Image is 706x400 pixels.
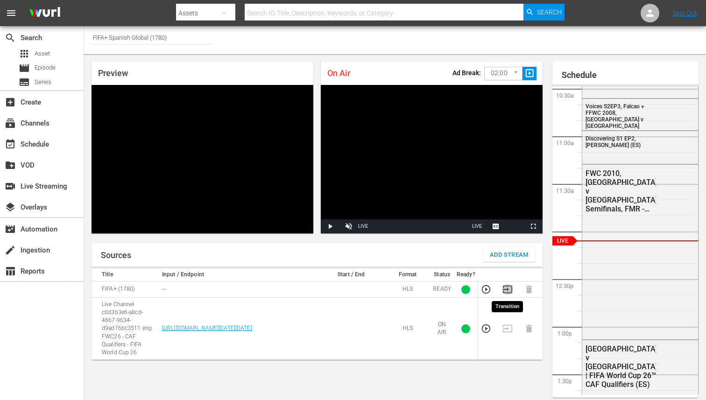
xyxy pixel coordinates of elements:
[385,281,431,298] td: HLS
[358,219,368,233] div: LIVE
[19,63,30,74] span: Episode
[430,298,454,360] td: ON AIR
[673,9,697,17] a: Sign Out
[430,281,454,298] td: READY
[5,160,16,171] span: VOD
[327,68,350,78] span: On Air
[481,284,491,295] button: Preview Stream
[5,139,16,150] span: Schedule
[159,281,318,298] td: ---
[385,268,431,281] th: Format
[430,268,454,281] th: Status
[523,4,565,21] button: Search
[98,68,128,78] span: Preview
[321,85,543,233] div: Video Player
[5,266,16,277] span: Reports
[524,219,543,233] button: Fullscreen
[92,281,159,298] td: FIFA+ (1780)
[5,97,16,108] span: Create
[339,219,358,233] button: Unmute
[490,250,529,260] span: Add Stream
[385,298,431,360] td: HLS
[5,118,16,129] span: Channels
[454,268,478,281] th: Ready?
[586,103,649,155] span: Voices S2EP3, Falcao + FFWC 2008, [GEOGRAPHIC_DATA] v [GEOGRAPHIC_DATA] Highlights + FFWC 2012, S...
[5,32,16,43] span: Search
[472,224,482,229] span: LIVE
[586,344,656,389] div: [GEOGRAPHIC_DATA] v [GEOGRAPHIC_DATA] | FIFA World Cup 26™ CAF Qualifiers (ES)
[562,70,699,80] h1: Schedule
[35,49,50,58] span: Asset
[92,268,159,281] th: Title
[318,268,385,281] th: Start / End
[162,325,252,331] a: [URL][DOMAIN_NAME][DATE][DATE]
[22,2,67,24] img: ans4CAIJ8jUAAAAAAAAAAAAAAAAAAAAAAAAgQb4GAAAAAAAAAAAAAAAAAAAAAAAAJMjXAAAAAAAAAAAAAAAAAAAAAAAAgAT5G...
[101,251,131,260] h1: Sources
[19,48,30,59] span: Asset
[505,219,524,233] button: Picture-in-Picture
[468,219,487,233] button: Seek to live, currently behind live
[537,4,562,21] span: Search
[19,77,30,88] span: Series
[92,85,313,233] div: Video Player
[5,181,16,192] span: Live Streaming
[5,245,16,256] span: Ingestion
[481,323,491,334] button: Preview Stream
[159,268,318,281] th: Input / Endpoint
[5,202,16,213] span: Overlays
[321,219,339,233] button: Play
[92,298,159,360] td: Live Channel c0d3b3e6-a8cd-4667-9634-d9ad76bc3511 eng FWC26 - CAF Qualifiers - FIFA World Cup 26
[35,63,56,72] span: Episode
[524,68,535,79] span: slideshow_sharp
[586,135,641,148] span: Discovering S1 EP2, [PERSON_NAME] (ES)
[6,7,17,19] span: menu
[452,69,481,77] p: Ad Break:
[5,224,16,235] span: Automation
[487,219,505,233] button: Captions
[586,169,656,213] div: FWC 2010, [GEOGRAPHIC_DATA] v [GEOGRAPHIC_DATA], Semifinals, FMR - New Commentary (ES)
[483,248,536,262] button: Add Stream
[484,64,522,82] div: 02:00
[35,77,51,87] span: Series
